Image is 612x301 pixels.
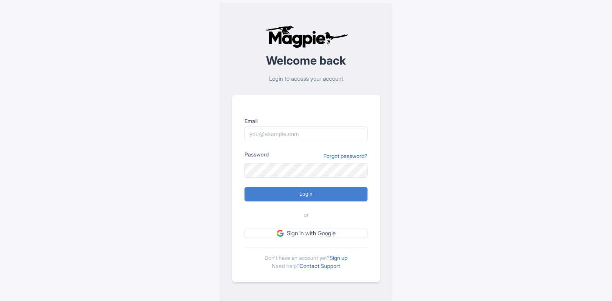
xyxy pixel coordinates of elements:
a: Sign in with Google [244,229,368,238]
input: Login [244,187,368,201]
label: Password [244,150,269,158]
span: or [304,211,309,220]
img: logo-ab69f6fb50320c5b225c76a69d11143b.png [263,25,349,48]
a: Forgot password? [323,152,368,160]
a: Sign up [329,254,348,261]
label: Email [244,117,368,125]
div: Don't have an account yet? Need help? [244,247,368,270]
input: you@example.com [244,126,368,141]
img: google.svg [277,230,284,237]
a: Contact Support [299,263,340,269]
h2: Welcome back [232,54,380,67]
p: Login to access your account [232,75,380,83]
